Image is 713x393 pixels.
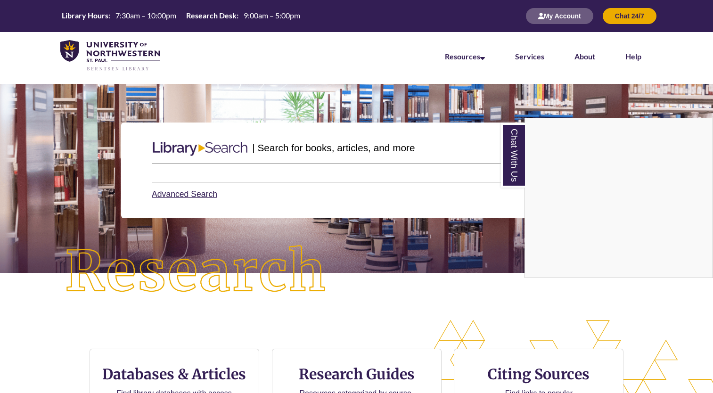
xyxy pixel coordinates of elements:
[625,52,641,61] a: Help
[574,52,595,61] a: About
[60,40,160,72] img: UNWSP Library Logo
[501,123,525,188] a: Chat With Us
[445,52,485,61] a: Resources
[515,52,544,61] a: Services
[525,118,713,278] div: Chat With Us
[525,118,713,278] iframe: Chat Widget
